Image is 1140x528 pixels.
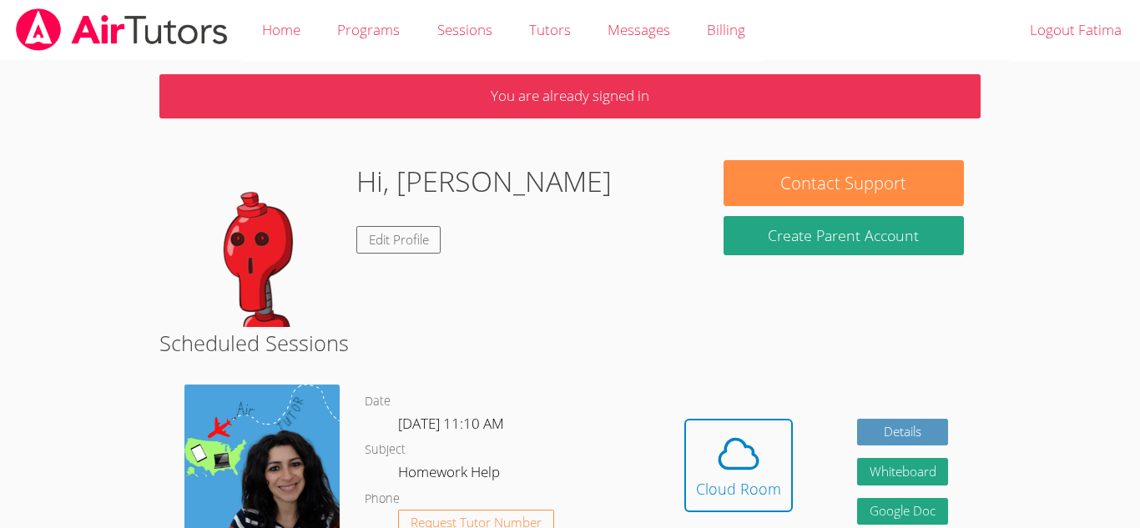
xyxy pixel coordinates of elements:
h1: Hi, [PERSON_NAME] [356,160,612,203]
button: Whiteboard [857,458,949,485]
dt: Date [365,391,391,412]
a: Edit Profile [356,226,441,254]
a: Details [857,419,949,446]
dt: Subject [365,440,406,460]
dt: Phone [365,489,400,510]
button: Cloud Room [684,419,793,512]
h2: Scheduled Sessions [159,327,981,359]
span: [DATE] 11:10 AM [398,414,504,433]
div: Cloud Room [696,477,781,500]
button: Create Parent Account [724,216,964,255]
dd: Homework Help [398,460,503,489]
span: Messages [608,20,670,39]
button: Contact Support [724,160,964,206]
a: Google Doc [857,498,949,525]
img: airtutors_banner-c4298cdbf04f3fff15de1276eac7730deb9818008684d7c2e4769d2f7ddbe033.png [14,8,230,51]
p: You are already signed in [159,74,981,118]
img: default.png [176,160,343,327]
